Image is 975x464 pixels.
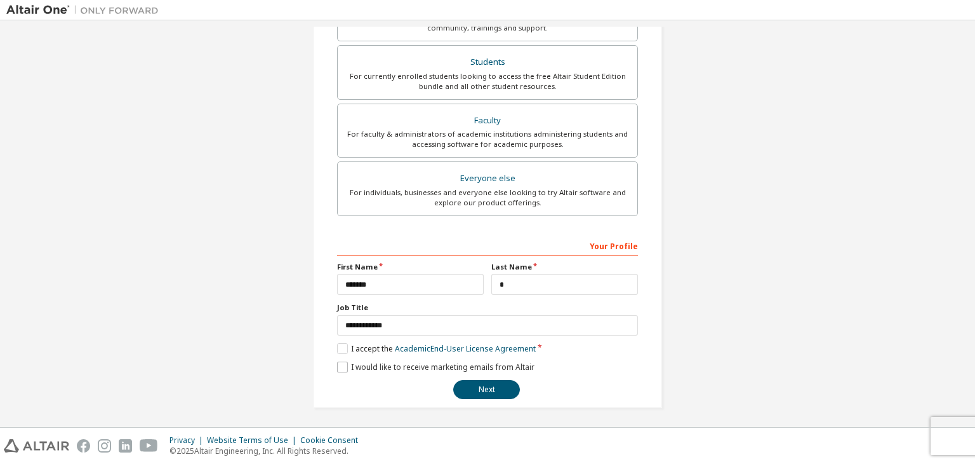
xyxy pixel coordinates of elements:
[337,343,536,354] label: I accept the
[337,262,484,272] label: First Name
[6,4,165,17] img: Altair One
[207,435,300,446] div: Website Terms of Use
[337,303,638,313] label: Job Title
[169,446,366,456] p: © 2025 Altair Engineering, Inc. All Rights Reserved.
[300,435,366,446] div: Cookie Consent
[98,439,111,453] img: instagram.svg
[491,262,638,272] label: Last Name
[140,439,158,453] img: youtube.svg
[4,439,69,453] img: altair_logo.svg
[345,170,630,188] div: Everyone else
[337,235,638,256] div: Your Profile
[345,112,630,130] div: Faculty
[345,188,630,208] div: For individuals, businesses and everyone else looking to try Altair software and explore our prod...
[345,71,630,92] div: For currently enrolled students looking to access the free Altair Student Edition bundle and all ...
[345,129,630,149] div: For faculty & administrators of academic institutions administering students and accessing softwa...
[337,362,534,372] label: I would like to receive marketing emails from Altair
[169,435,207,446] div: Privacy
[119,439,132,453] img: linkedin.svg
[345,53,630,71] div: Students
[453,380,520,399] button: Next
[395,343,536,354] a: Academic End-User License Agreement
[77,439,90,453] img: facebook.svg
